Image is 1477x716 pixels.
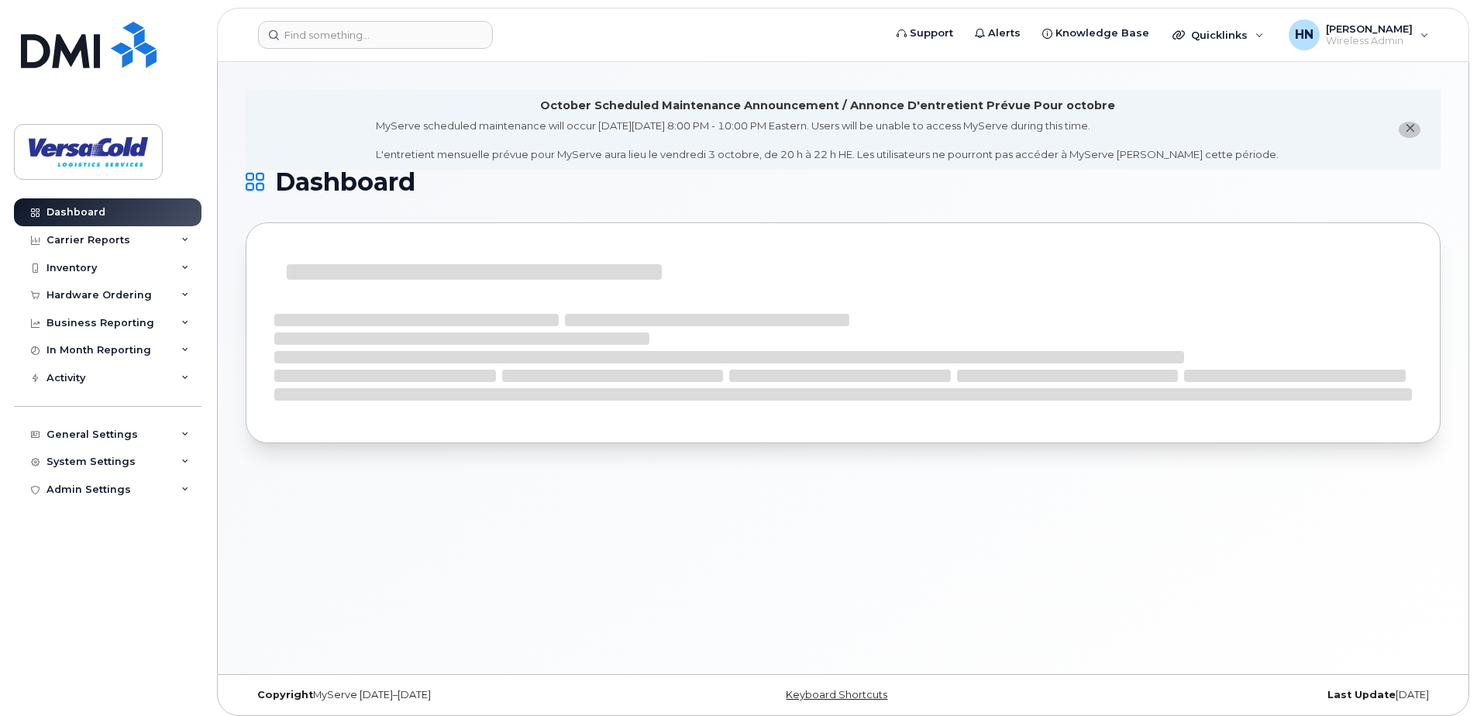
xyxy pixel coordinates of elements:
[246,689,644,701] div: MyServe [DATE]–[DATE]
[275,170,415,194] span: Dashboard
[1399,122,1420,138] button: close notification
[540,98,1115,114] div: October Scheduled Maintenance Announcement / Annonce D'entretient Prévue Pour octobre
[257,689,313,701] strong: Copyright
[376,119,1279,162] div: MyServe scheduled maintenance will occur [DATE][DATE] 8:00 PM - 10:00 PM Eastern. Users will be u...
[1042,689,1441,701] div: [DATE]
[1327,689,1396,701] strong: Last Update
[786,689,887,701] a: Keyboard Shortcuts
